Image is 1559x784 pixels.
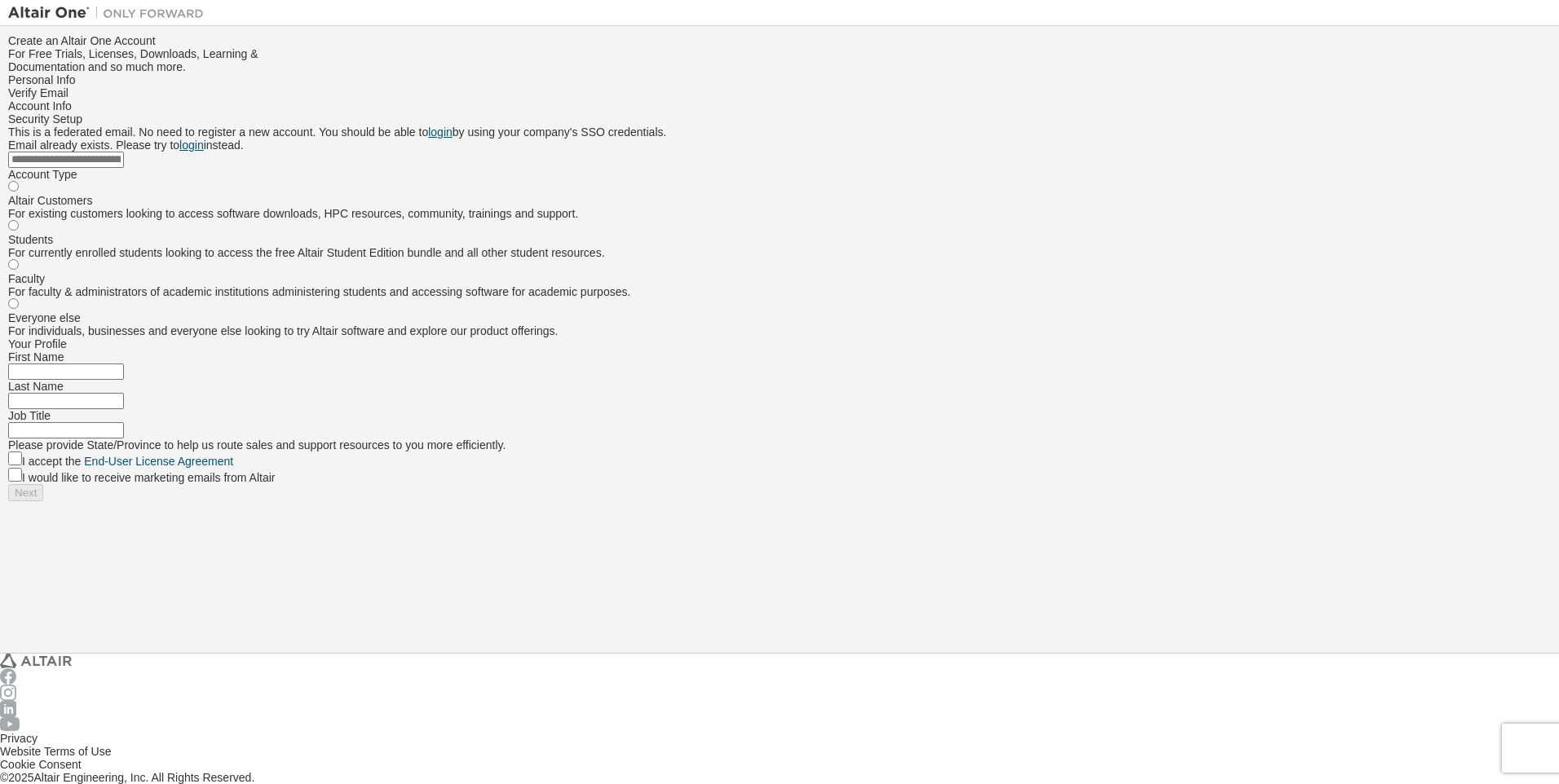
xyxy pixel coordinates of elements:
div: This is a federated email. No need to register a new account. You should be able to by using your... [8,126,1551,139]
div: Account Info [8,99,1551,112]
div: Email already exists. Please try to instead. [8,139,1551,152]
div: Everyone else [8,311,1551,324]
div: For Free Trials, Licenses, Downloads, Learning & Documentation and so much more. [8,47,1551,73]
div: Create an Altair One Account [8,34,1551,47]
div: Your Profile [8,337,1551,350]
a: login [179,139,204,152]
div: Read and acccept EULA to continue [8,484,1551,501]
a: login [428,126,453,139]
div: For existing customers looking to access software downloads, HPC resources, community, trainings ... [8,207,1551,220]
label: I accept the [22,455,233,468]
div: For individuals, businesses and everyone else looking to try Altair software and explore our prod... [8,324,1551,337]
div: For currently enrolled students looking to access the free Altair Student Edition bundle and all ... [8,246,1551,259]
label: First Name [8,350,64,363]
img: Altair One [8,5,212,21]
a: End-User License Agreement [84,455,233,468]
div: Altair Customers [8,194,1551,207]
div: Personal Info [8,73,1551,86]
button: Next [8,484,43,501]
div: Students [8,233,1551,246]
div: Faculty [8,272,1551,285]
div: Security Setup [8,112,1551,126]
div: Please provide State/Province to help us route sales and support resources to you more efficiently. [8,438,1551,451]
div: Account Type [8,168,1551,181]
label: Last Name [8,380,64,393]
label: I would like to receive marketing emails from Altair [22,471,275,484]
div: Verify Email [8,86,1551,99]
label: Job Title [8,409,51,422]
div: For faculty & administrators of academic institutions administering students and accessing softwa... [8,285,1551,298]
